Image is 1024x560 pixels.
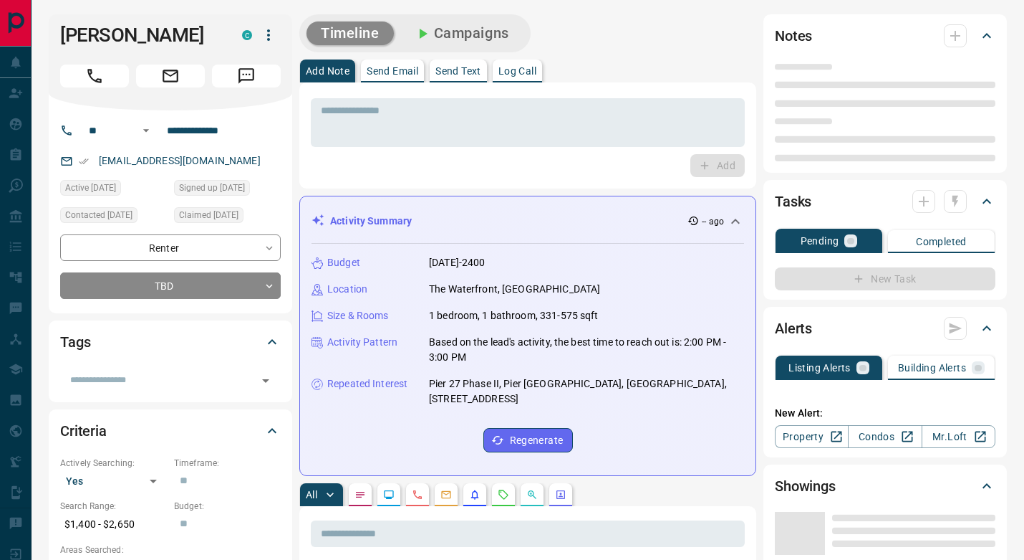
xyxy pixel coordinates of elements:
div: Renter [60,234,281,261]
div: Criteria [60,414,281,448]
div: Showings [775,469,995,503]
p: Listing Alerts [788,363,851,373]
h2: Showings [775,475,836,498]
p: The Waterfront, [GEOGRAPHIC_DATA] [429,282,600,297]
svg: Emails [440,489,452,500]
button: Open [137,122,155,139]
h2: Criteria [60,419,107,442]
span: Claimed [DATE] [179,208,238,222]
p: Send Email [367,66,418,76]
div: Wed Aug 13 2025 [60,207,167,227]
svg: Calls [412,489,423,500]
p: Budget [327,255,360,270]
p: Completed [916,237,967,247]
span: Message [212,65,281,87]
button: Regenerate [483,428,573,452]
span: Signed up [DATE] [179,181,245,195]
svg: Listing Alerts [469,489,480,500]
svg: Requests [498,489,509,500]
p: 1 bedroom, 1 bathroom, 331-575 sqft [429,308,599,323]
span: Contacted [DATE] [65,208,132,222]
p: New Alert: [775,406,995,421]
p: Areas Searched: [60,544,281,556]
h2: Alerts [775,317,812,340]
svg: Opportunities [526,489,538,500]
svg: Notes [354,489,366,500]
a: Mr.Loft [922,425,995,448]
p: $1,400 - $2,650 [60,513,167,536]
p: Based on the lead's activity, the best time to reach out is: 2:00 PM - 3:00 PM [429,335,744,365]
span: Email [136,65,205,87]
button: Open [256,371,276,391]
svg: Lead Browsing Activity [383,489,395,500]
button: Timeline [306,22,394,45]
div: Sat May 03 2025 [174,207,281,227]
p: All [306,490,317,500]
div: Sat May 03 2025 [174,180,281,200]
h2: Notes [775,24,812,47]
div: Notes [775,19,995,53]
svg: Email Verified [79,156,89,166]
p: Activity Summary [330,214,412,229]
button: Campaigns [400,22,523,45]
a: Property [775,425,849,448]
div: TBD [60,272,281,299]
div: Mon Aug 11 2025 [60,180,167,200]
a: [EMAIL_ADDRESS][DOMAIN_NAME] [99,155,261,166]
p: Size & Rooms [327,308,389,323]
p: Log Call [498,66,536,76]
span: Active [DATE] [65,181,116,195]
p: Send Text [435,66,481,76]
div: Yes [60,470,167,493]
p: Timeframe: [174,457,281,470]
h2: Tags [60,331,90,353]
div: Alerts [775,311,995,346]
p: Location [327,282,367,297]
p: -- ago [702,215,724,228]
svg: Agent Actions [555,489,566,500]
p: Budget: [174,500,281,513]
p: Add Note [306,66,349,76]
div: Tasks [775,184,995,219]
p: Repeated Interest [327,376,407,391]
p: Actively Searching: [60,457,167,470]
h1: [PERSON_NAME] [60,24,221,47]
a: Condos [848,425,922,448]
p: [DATE]-2400 [429,255,485,270]
h2: Tasks [775,190,811,213]
p: Search Range: [60,500,167,513]
p: Building Alerts [898,363,966,373]
p: Activity Pattern [327,335,397,350]
p: Pending [801,236,839,246]
p: Pier 27 Phase II, Pier [GEOGRAPHIC_DATA], [GEOGRAPHIC_DATA], [STREET_ADDRESS] [429,376,744,407]
span: Call [60,65,129,87]
div: Activity Summary-- ago [311,208,744,234]
div: condos.ca [242,30,252,40]
div: Tags [60,325,281,359]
